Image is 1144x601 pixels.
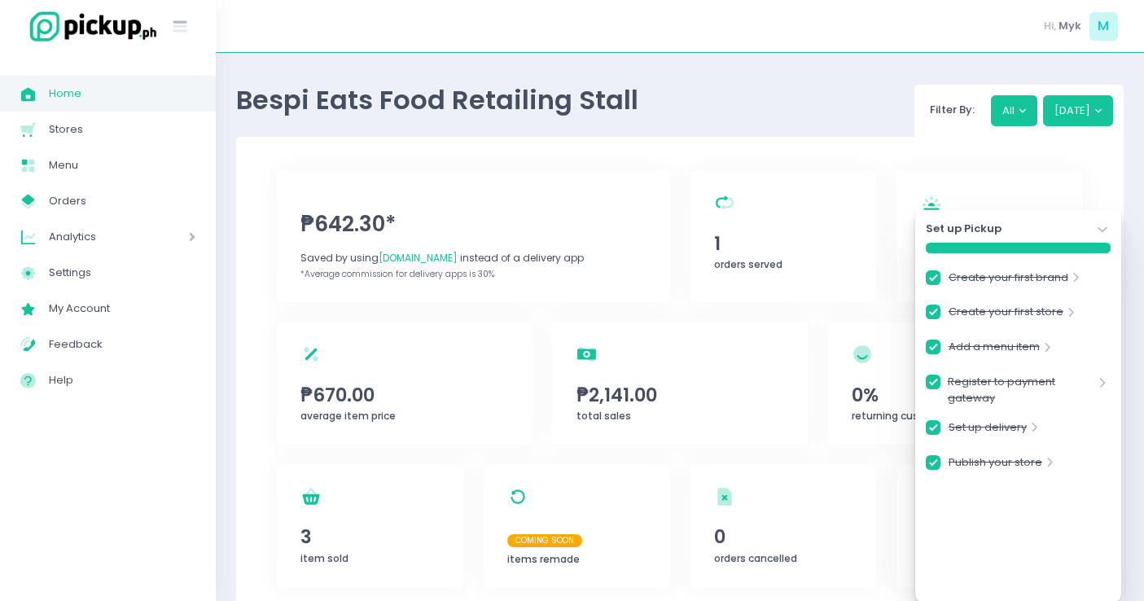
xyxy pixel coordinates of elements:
[896,171,1083,302] a: 1orders
[277,322,532,445] a: ₱670.00average item price
[714,257,782,271] span: orders served
[828,322,1083,445] a: 0%returning customers
[507,552,580,566] span: items remade
[949,270,1068,292] a: Create your first brand
[1089,12,1118,41] span: M
[49,334,195,355] span: Feedback
[379,251,458,265] span: [DOMAIN_NAME]
[49,370,195,391] span: Help
[49,83,195,104] span: Home
[300,381,508,409] span: ₱670.00
[576,381,784,409] span: ₱2,141.00
[277,465,463,588] a: 3item sold
[852,409,956,423] span: returning customers
[690,171,877,302] a: 1orders served
[49,262,195,283] span: Settings
[896,465,1083,588] a: 0refunded orders
[925,102,980,117] span: Filter By:
[49,119,195,140] span: Stores
[1043,95,1114,126] button: [DATE]
[300,551,348,565] span: item sold
[949,454,1042,476] a: Publish your store
[714,230,853,257] span: 1
[1059,18,1081,34] span: Myk
[949,304,1063,326] a: Create your first store
[300,208,646,240] span: ₱642.30*
[300,523,439,551] span: 3
[552,322,807,445] a: ₱2,141.00total sales
[991,95,1038,126] button: All
[1044,18,1056,34] span: Hi,
[49,191,195,212] span: Orders
[236,81,638,118] span: Bespi Eats Food Retailing Stall
[300,409,396,423] span: average item price
[49,226,142,248] span: Analytics
[300,251,646,265] div: Saved by using instead of a delivery app
[926,221,1002,237] strong: Set up Pickup
[576,409,631,423] span: total sales
[949,339,1040,361] a: Add a menu item
[690,465,877,588] a: 0orders cancelled
[949,419,1027,441] a: Set up delivery
[714,551,797,565] span: orders cancelled
[714,523,853,551] span: 0
[852,381,1059,409] span: 0%
[49,298,195,319] span: My Account
[948,374,1095,406] a: Register to payment gateway
[507,534,582,547] span: Coming Soon
[300,268,494,280] span: *Average commission for delivery apps is 30%
[20,9,159,44] img: logo
[49,155,195,176] span: Menu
